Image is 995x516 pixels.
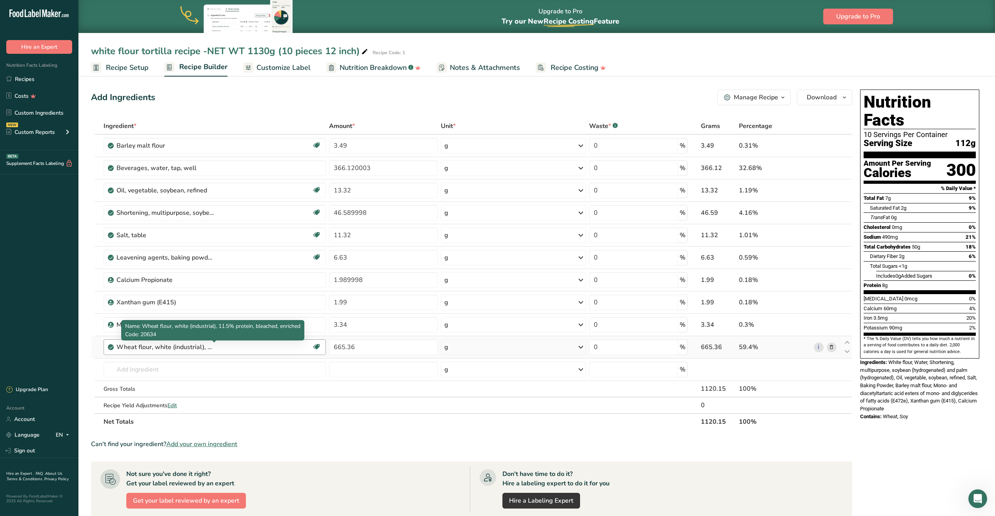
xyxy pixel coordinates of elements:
div: Custom Reports [6,128,55,136]
a: FAQ . [36,471,45,476]
div: Shortening, multipurpose, soybean (hydrogenated) and palm (hydrogenated) [116,208,215,218]
span: Recipe Setup [106,62,149,73]
span: Edit [167,402,177,409]
span: Nutrition Breakdown [340,62,407,73]
button: How can I print my labels [65,153,147,168]
div: Leavening agents, baking powder, double-acting, straight phosphate [116,253,215,262]
span: 60mg [884,306,897,311]
iframe: Intercom live chat [968,489,987,508]
div: g [444,320,448,329]
i: Trans [870,214,883,220]
span: Unit [441,121,456,131]
div: Waste [589,121,618,131]
span: Code: 20634 [125,331,156,338]
a: Recipe Builder [164,58,227,77]
span: Grams [701,121,720,131]
div: Add Ingredients [91,91,155,104]
h1: Nutrition Facts [864,93,976,129]
button: Hire an Expert [6,40,72,54]
span: 9% [969,205,976,211]
div: 0 [701,401,735,410]
th: 1120.15 [699,413,737,430]
div: EN [56,430,72,440]
span: Name: Wheat flour, white (industrial), 11.5% protein, bleached, enriched [125,322,300,330]
div: LIA • Just now [13,79,46,84]
div: Recipe Yield Adjustments [104,401,326,410]
div: 1.99 [701,298,735,307]
div: 32.68% [739,163,811,173]
span: Customize Label [256,62,311,73]
span: Includes Added Sugars [876,273,932,279]
span: 50g [912,244,920,250]
span: 8g [882,282,888,288]
div: g [444,365,448,374]
div: BETA [6,154,18,159]
span: 20% [966,315,976,321]
div: Oil, vegetable, soybean, refined [116,186,215,195]
a: Nutrition Breakdown [326,59,421,77]
div: 0.18% [739,298,811,307]
div: g [444,298,448,307]
div: Barley malt flour [116,141,215,150]
div: g [444,186,448,195]
div: 0.59% [739,253,811,262]
div: white flour tortilla recipe -NET WT 1130g (10 pieces 12 inch) [91,44,369,58]
th: 100% [737,413,812,430]
div: 13.32 [701,186,735,195]
h1: Food Label Maker, Inc. [60,5,122,17]
div: LIA says… [6,45,151,95]
a: Recipe Setup [91,59,149,77]
span: Fat [870,214,890,220]
span: [MEDICAL_DATA] [864,296,903,302]
button: Speak to Support [87,113,147,129]
a: Customize Label [243,59,311,77]
div: Manage Recipe [734,93,778,102]
span: Potassium [864,325,888,331]
span: Total Sugars [870,263,898,269]
span: Try our New Feature [502,16,619,26]
th: Net Totals [102,413,699,430]
a: Notes & Attachments [437,59,520,77]
span: Download [807,93,837,102]
span: <1g [899,263,907,269]
span: Ingredients: [860,359,887,365]
span: 4% [969,306,976,311]
div: Hi,​How can we help you [DATE]?LIA • Just now [6,45,101,78]
span: Contains: [860,414,882,419]
button: I would like to cancel my subscription [32,192,147,208]
span: Upgrade to Pro [836,12,880,21]
div: g [444,208,448,218]
a: Recipe Costing [536,59,606,77]
div: g [444,342,448,352]
div: 100% [739,384,811,393]
button: Home [123,3,138,18]
a: Hire an Expert . [6,471,34,476]
button: go back [5,3,20,18]
input: Add Ingredient [104,362,326,377]
div: 59.4% [739,342,811,352]
div: 665.36 [701,342,735,352]
span: Recipe Costing [551,62,598,73]
span: Ingredient [104,121,136,131]
div: 1120.15 [701,384,735,393]
div: 1.19% [739,186,811,195]
section: * The % Daily Value (DV) tells you how much a nutrient in a serving of food contributes to a dail... [864,336,976,355]
span: 0g [891,214,897,220]
img: Profile image for Rana [33,4,46,17]
div: Xanthan gum (E415) [116,298,215,307]
button: Send a message… [135,254,147,267]
a: Hire a Labeling Expert [502,493,580,509]
img: Profile image for Rachelle [22,4,35,17]
a: Privacy Policy [44,476,69,482]
div: 0.3% [739,320,811,329]
textarea: Message… [7,233,150,254]
span: Total Fat [864,195,884,201]
span: 2g [899,253,904,259]
div: Gross Totals [104,385,326,393]
span: Wheat, Soy [883,414,908,419]
button: Get your label reviewed by an expert [126,493,246,509]
div: Salt, table [116,231,215,240]
span: 0mcg [904,296,917,302]
div: 366.12 [701,163,735,173]
div: Mono- and diacetyltartaric acid esters of mono- and diglycerides of fatty acids (E472e) [116,320,215,329]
